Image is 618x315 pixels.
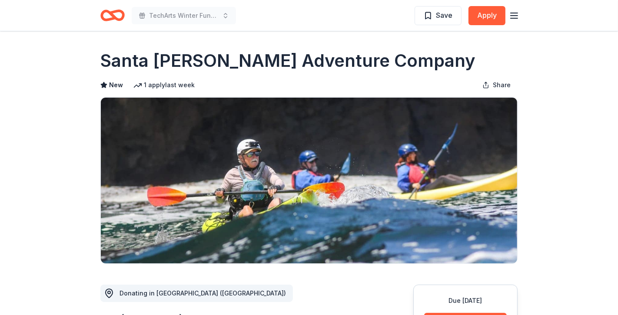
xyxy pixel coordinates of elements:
[120,289,286,297] span: Donating in [GEOGRAPHIC_DATA] ([GEOGRAPHIC_DATA])
[133,80,195,90] div: 1 apply last week
[436,10,452,21] span: Save
[493,80,511,90] span: Share
[132,7,236,24] button: TechArts Winter Fundraiser
[101,98,517,263] img: Image for Santa Barbara Adventure Company
[100,49,475,73] h1: Santa [PERSON_NAME] Adventure Company
[149,10,219,21] span: TechArts Winter Fundraiser
[109,80,123,90] span: New
[424,295,507,306] div: Due [DATE]
[475,76,518,94] button: Share
[415,6,462,25] button: Save
[100,5,125,26] a: Home
[468,6,505,25] button: Apply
